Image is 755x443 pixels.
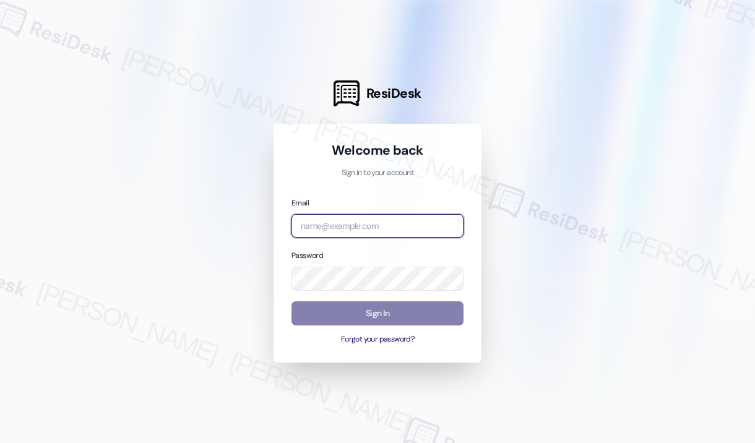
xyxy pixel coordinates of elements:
[291,142,464,159] h1: Welcome back
[291,214,464,238] input: name@example.com
[291,301,464,325] button: Sign In
[366,85,421,102] span: ResiDesk
[291,198,309,208] label: Email
[291,168,464,179] p: Sign in to your account
[291,334,464,345] button: Forgot your password?
[334,80,360,106] img: ResiDesk Logo
[291,251,323,260] label: Password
